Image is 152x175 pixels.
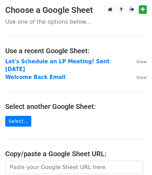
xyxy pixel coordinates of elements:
[5,5,147,15] h3: Choose a Google Sheet
[5,18,147,25] p: Use one of the options below...
[5,47,147,55] h4: Use a recent Google Sheet:
[5,116,31,127] a: Select...
[5,150,147,158] h4: Copy/paste a Google Sheet URL:
[129,58,147,65] a: View
[136,75,147,80] small: View
[5,102,147,111] h4: Select another Google Sheet:
[5,74,65,80] a: Welcome Back Email
[5,161,143,174] input: Paste your Google Sheet URL here
[5,58,110,73] a: Let's Schedule an LP Meeting! Sent [DATE]
[117,142,152,175] iframe: Chat Widget
[129,74,147,80] a: View
[136,59,147,64] small: View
